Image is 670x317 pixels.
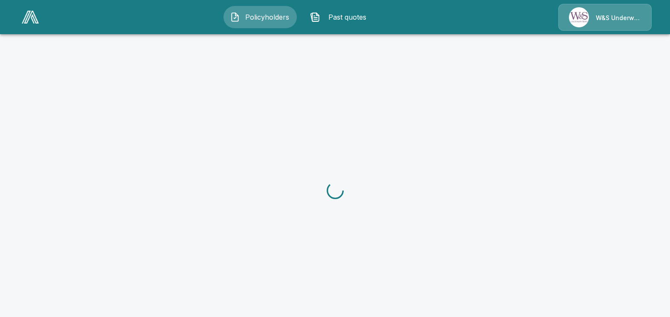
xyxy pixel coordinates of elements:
button: Past quotes IconPast quotes [304,6,377,28]
a: Agency IconW&S Underwriters [558,4,652,31]
img: AA Logo [22,11,39,23]
span: Policyholders [244,12,290,22]
img: Agency Icon [569,7,589,27]
span: Past quotes [324,12,371,22]
button: Policyholders IconPolicyholders [223,6,297,28]
p: W&S Underwriters [596,14,641,22]
img: Past quotes Icon [310,12,320,22]
img: Policyholders Icon [230,12,240,22]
